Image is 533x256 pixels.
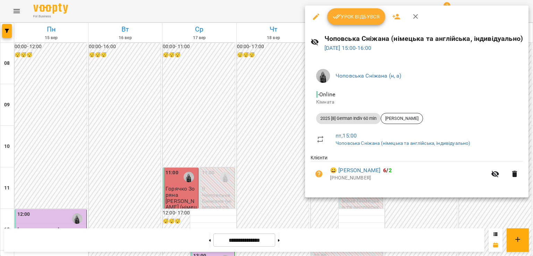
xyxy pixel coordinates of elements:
ul: Клієнти [311,154,523,189]
a: пт , 15:00 [336,132,357,139]
h6: Чоповська Сніжана (німецька та англійська, індивідуально) [324,33,523,44]
span: - Online [316,91,337,98]
p: [PHONE_NUMBER] [330,175,487,182]
span: 6 [383,167,386,174]
a: Чоповська Сніжана (н, а) [336,72,401,79]
b: / [383,167,391,174]
span: Урок відбувся [333,12,380,21]
a: [DATE] 15:00-16:00 [324,45,372,51]
img: 465148d13846e22f7566a09ee851606a.jpeg [316,69,330,83]
span: [PERSON_NAME] [381,115,423,122]
span: 2 [389,167,392,174]
span: 2025 [8] German Indiv 60 min [316,115,381,122]
a: Чоповська Сніжана (німецька та англійська, індивідуально) [336,140,470,146]
button: Урок відбувся [327,8,386,25]
p: Кімната [316,99,517,106]
a: 😀 [PERSON_NAME] [330,166,380,175]
button: Візит ще не сплачено. Додати оплату? [311,166,327,182]
div: [PERSON_NAME] [381,113,423,124]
